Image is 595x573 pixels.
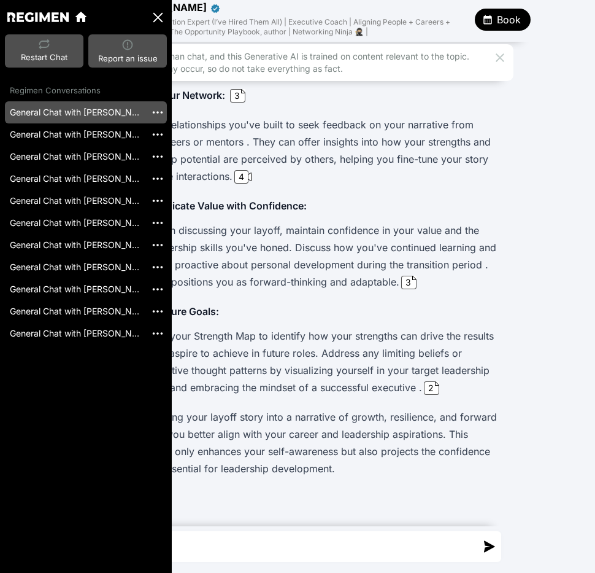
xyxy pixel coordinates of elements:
[152,11,164,24] button: Collapse
[5,85,167,97] div: Regimen Conversations
[151,216,164,230] img: More options
[484,540,495,552] img: send message
[151,327,164,340] img: More options
[88,34,167,68] button: Report an issueReport an issue
[475,9,531,31] button: Book
[5,101,146,123] a: General Chat with [PERSON_NAME] [20250828_200717]
[151,128,164,141] img: More options
[94,532,476,561] textarea: Send a message
[145,327,504,396] li: Use your Strength Map to identify how your strengths can drive the results you aspire to achieve ...
[5,34,83,68] button: Restart ChatRestart Chat
[151,194,164,208] img: More options
[422,381,441,395] button: 2
[151,238,164,252] img: More options
[230,89,245,103] div: 3
[5,168,146,190] a: General Chat with [PERSON_NAME] [20250620_145837]
[129,200,307,212] strong: Communicate Value with Confidence:
[5,278,146,300] a: General Chat with [PERSON_NAME][[DATE]]
[151,305,164,318] img: More options
[151,106,164,119] img: More options
[232,170,254,184] button: 4
[74,10,88,25] a: Regimen home
[98,53,158,65] span: Report an issue
[21,52,67,64] span: Restart Chat
[5,146,146,168] a: General Chat with [PERSON_NAME] [20250825_182706]
[39,39,50,49] img: Restart Chat
[107,50,488,75] div: This is not a human chat, and this Generative AI is trained on content relevant to the topic. Ina...
[5,234,146,256] a: General Chat with [PERSON_NAME] [20250505_185922]
[151,150,164,163] img: More options
[5,123,146,146] a: General Chat with [PERSON_NAME] [20250826_175021]
[5,300,146,322] a: General Chat with [PERSON_NAME][[DATE]]
[7,12,69,21] a: Regimen home
[497,12,521,27] span: Book
[5,190,146,212] a: General Chat with [PERSON_NAME] [20250619_003122]
[5,322,146,345] a: General Chat with [PERSON_NAME][[DATE]]
[228,89,247,103] button: 3
[424,381,439,395] div: 2
[110,408,504,477] p: By transforming your layoff story into a narrative of growth, resilience, and forward momentum, y...
[399,276,418,289] button: 3
[151,283,164,296] img: More options
[129,305,219,318] strong: Align Future Goals:
[126,116,504,185] li: Use the relationships you've built to seek feedback on your narrative from trusted peers or mento...
[7,12,69,21] img: Regimen logo
[234,170,248,184] div: 4
[151,172,164,185] img: More options
[5,212,146,234] a: General Chat with [PERSON_NAME] [20250510_165802]
[145,222,504,290] li: When discussing your layoff, maintain confidence in your value and the leadership skills you've h...
[122,39,133,50] img: Report an issue
[401,276,416,289] div: 3
[151,260,164,274] img: More options
[110,87,504,104] p: .
[5,256,146,278] a: General Chat with [PERSON_NAME][[DATE]]
[124,17,450,36] span: Talent Acquisition Expert (I’ve Hired Them All) | Executive Coach | Aligning People + Careers + C...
